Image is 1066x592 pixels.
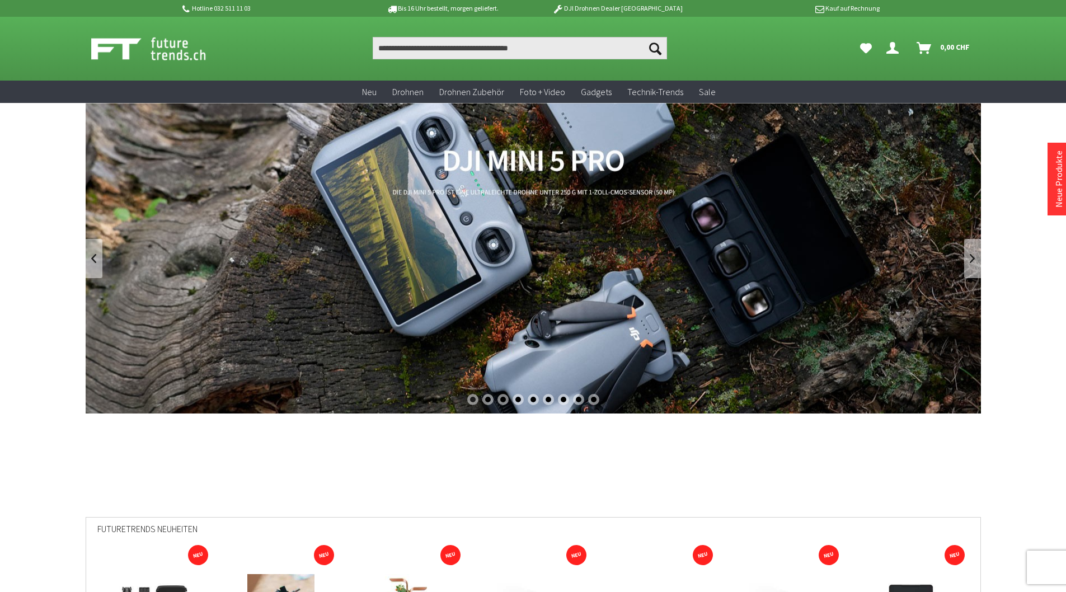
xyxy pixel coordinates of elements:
[543,394,554,405] div: 6
[431,81,512,104] a: Drohnen Zubehör
[644,37,667,59] button: Suchen
[181,2,355,15] p: Hotline 032 511 11 03
[91,35,231,63] img: Shop Futuretrends - zur Startseite wechseln
[512,81,573,104] a: Foto + Video
[355,2,530,15] p: Bis 16 Uhr bestellt, morgen geliefert.
[912,37,975,59] a: Warenkorb
[940,38,970,56] span: 0,00 CHF
[482,394,494,405] div: 2
[588,394,599,405] div: 9
[392,86,424,97] span: Drohnen
[882,37,908,59] a: Dein Konto
[354,81,384,104] a: Neu
[439,86,504,97] span: Drohnen Zubehör
[467,394,478,405] div: 1
[373,37,667,59] input: Produkt, Marke, Kategorie, EAN, Artikelnummer…
[699,86,716,97] span: Sale
[86,103,981,414] a: DJI Mini 5 Pro
[1053,151,1064,208] a: Neue Produkte
[97,518,969,548] div: Futuretrends Neuheiten
[691,81,724,104] a: Sale
[627,86,683,97] span: Technik-Trends
[581,86,612,97] span: Gadgets
[619,81,691,104] a: Technik-Trends
[528,394,539,405] div: 5
[497,394,509,405] div: 3
[520,86,565,97] span: Foto + Video
[573,394,584,405] div: 8
[573,81,619,104] a: Gadgets
[513,394,524,405] div: 4
[705,2,880,15] p: Kauf auf Rechnung
[384,81,431,104] a: Drohnen
[854,37,877,59] a: Meine Favoriten
[558,394,569,405] div: 7
[530,2,705,15] p: DJI Drohnen Dealer [GEOGRAPHIC_DATA]
[362,86,377,97] span: Neu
